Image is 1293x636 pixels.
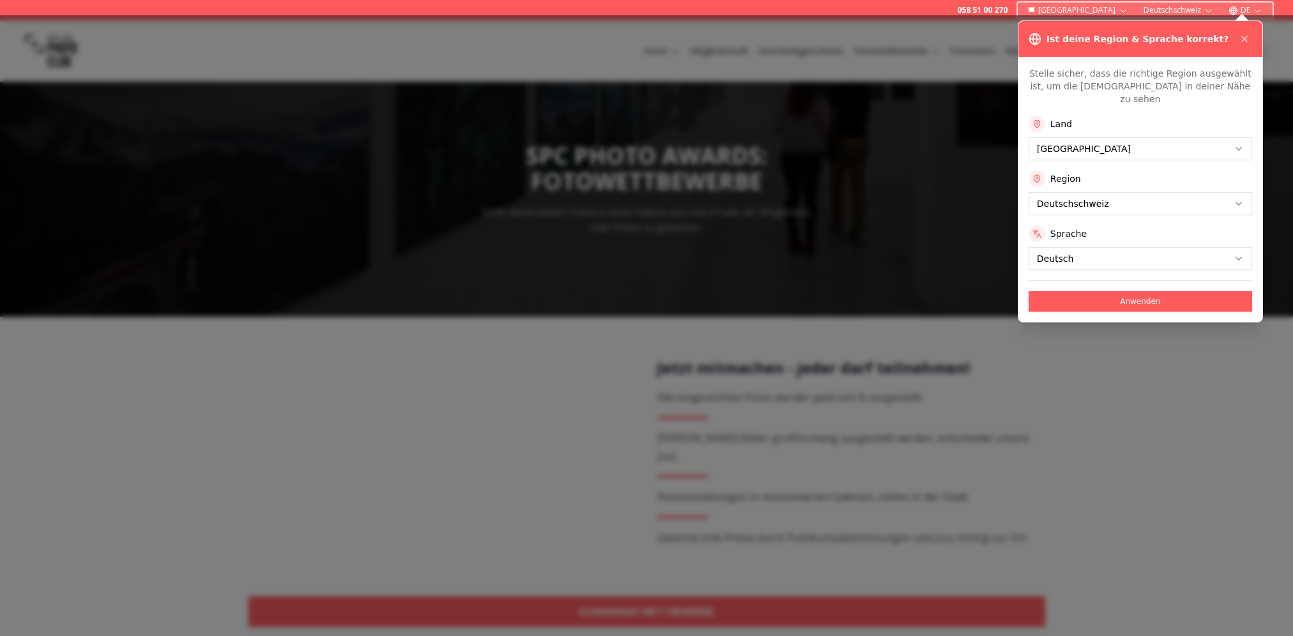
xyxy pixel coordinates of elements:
a: 058 51 00 270 [957,5,1008,15]
label: Region [1050,172,1081,185]
button: Deutschschweiz [1138,3,1218,18]
button: [GEOGRAPHIC_DATA] [1023,3,1133,18]
p: Stelle sicher, dass die richtige Region ausgewählt ist, um die [DEMOGRAPHIC_DATA] in deiner Nähe ... [1029,67,1252,105]
button: Anwenden [1029,291,1252,312]
label: Land [1050,117,1072,130]
h3: Ist deine Region & Sprache korrekt? [1047,33,1229,45]
button: DE [1223,3,1267,18]
label: Sprache [1050,227,1087,240]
